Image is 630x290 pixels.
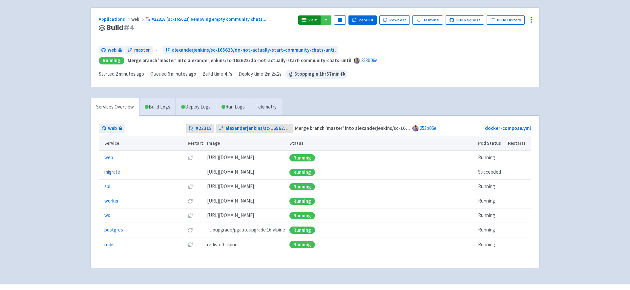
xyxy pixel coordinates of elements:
[348,15,377,25] button: Rebuild
[172,46,336,54] span: alexanderjenkins/sc-165623/do-not-actually-start-community-chats-until
[207,154,254,161] span: [DOMAIN_NAME][URL]
[99,136,185,151] th: Service
[506,136,531,151] th: Restarts
[99,124,125,133] a: web
[99,46,124,55] a: web
[250,98,282,116] a: Telemetry
[289,212,315,219] div: Running
[476,223,506,237] td: Running
[104,197,119,205] a: worker
[99,57,124,64] div: Running
[99,71,144,77] span: Started
[155,46,160,54] span: ←
[485,125,531,131] a: docker-compose.yml
[125,46,153,55] a: master
[476,136,506,151] th: Pod Status
[295,125,519,131] strong: Merge branch 'master' into alexanderjenkins/sc-165623/do-not-actually-start-community-chats-until
[239,70,263,78] span: Deploy time
[207,168,254,176] span: [DOMAIN_NAME][URL]
[91,98,139,116] a: Services Overview
[224,70,232,78] span: 4.7s
[99,70,347,79] div: · · ·
[289,241,315,248] div: Running
[379,15,410,25] button: Rowboat
[289,198,315,205] div: Running
[289,227,315,234] div: Running
[186,124,214,133] a: #22318
[264,70,282,78] span: 2m 25.2s
[285,70,347,79] span: Stopping in 1 hr 57 min
[128,57,351,63] strong: Merge branch 'master' into alexanderjenkins/sc-165623/do-not-actually-start-community-chats-until
[476,237,506,252] td: Running
[185,136,205,151] th: Restart
[176,98,216,116] a: Deploy Logs
[188,184,193,189] button: Restart pod
[163,46,338,55] a: alexanderjenkins/sc-165623/do-not-actually-start-community-chats-until
[104,226,123,234] a: postgres
[216,124,293,133] a: alexanderjenkins/sc-165623/do-not-actually-start-community-chats-until
[205,136,287,151] th: Image
[196,125,212,132] strong: # 22318
[207,226,285,234] span: pgautoupgrade/pgautoupgrade:16-alpine
[207,197,254,205] span: [DOMAIN_NAME][URL]
[289,169,315,176] div: Running
[108,125,117,132] span: web
[412,15,443,25] a: Terminal
[188,155,193,160] button: Restart pod
[188,213,193,218] button: Restart pod
[476,165,506,180] td: Succeeded
[146,16,267,22] a: #22318 [sc-165623] Removing empty community chats...
[298,15,321,25] a: Visit
[289,183,315,190] div: Running
[123,23,134,32] span: # 4
[289,154,315,161] div: Running
[207,212,254,219] span: [DOMAIN_NAME][URL]
[107,24,134,32] span: Build
[188,228,193,233] button: Restart pod
[476,180,506,194] td: Running
[188,242,193,247] button: Restart pod
[99,16,131,22] a: Applications
[104,241,115,249] a: redis
[151,16,266,22] span: #22318 [sc-165623] Removing empty community chats ...
[361,57,378,63] a: 253b06e
[150,71,196,77] span: Queued
[207,241,238,249] span: redis:7.0-alpine
[420,125,436,131] a: 253b06e
[139,98,176,116] a: Build Logs
[108,46,116,54] span: web
[104,183,110,190] a: api
[446,15,484,25] a: Pull Request
[476,194,506,208] td: Running
[476,151,506,165] td: Running
[188,199,193,204] button: Restart pod
[115,71,144,77] time: 2 minutes ago
[104,212,110,219] a: ws
[308,17,317,23] span: Visit
[202,70,223,78] span: Build time
[287,136,476,151] th: Status
[476,208,506,223] td: Running
[104,168,120,176] a: migrate
[104,154,113,161] a: web
[168,71,196,77] time: 6 minutes ago
[225,125,291,132] span: alexanderjenkins/sc-165623/do-not-actually-start-community-chats-until
[131,16,146,22] span: web
[207,183,254,190] span: [DOMAIN_NAME][URL]
[216,98,250,116] a: Run Logs
[334,15,346,25] button: Pause
[487,15,525,25] a: Build History
[134,46,150,54] span: master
